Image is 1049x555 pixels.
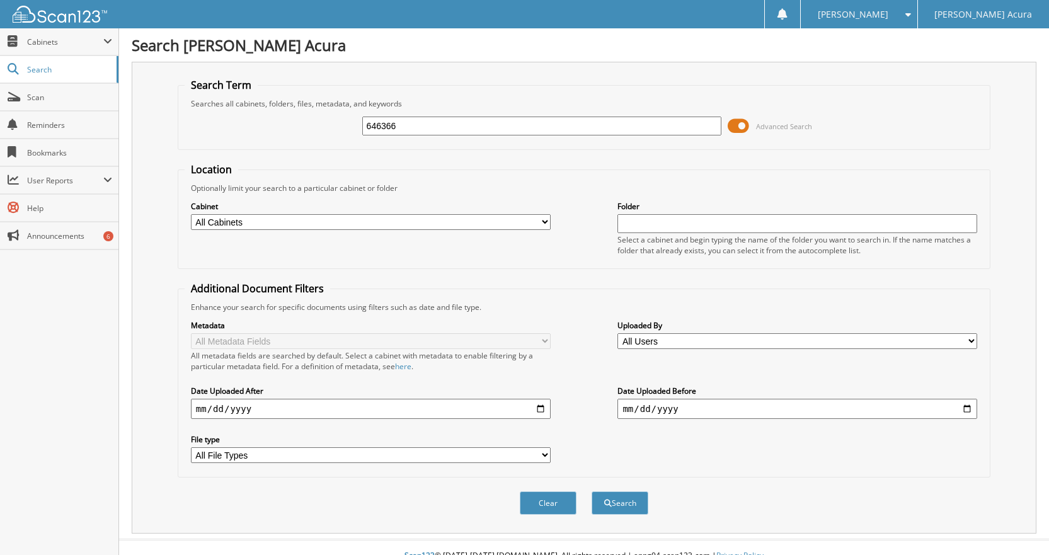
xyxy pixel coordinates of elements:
[191,201,551,212] label: Cabinet
[934,11,1032,18] span: [PERSON_NAME] Acura
[103,231,113,241] div: 6
[191,399,551,419] input: start
[185,302,983,312] div: Enhance your search for specific documents using filters such as date and file type.
[132,35,1036,55] h1: Search [PERSON_NAME] Acura
[13,6,107,23] img: scan123-logo-white.svg
[986,495,1049,555] iframe: Chat Widget
[818,11,888,18] span: [PERSON_NAME]
[27,231,112,241] span: Announcements
[27,37,103,47] span: Cabinets
[617,320,977,331] label: Uploaded By
[185,183,983,193] div: Optionally limit your search to a particular cabinet or folder
[27,175,103,186] span: User Reports
[191,434,551,445] label: File type
[617,201,977,212] label: Folder
[27,120,112,130] span: Reminders
[27,92,112,103] span: Scan
[191,320,551,331] label: Metadata
[191,350,551,372] div: All metadata fields are searched by default. Select a cabinet with metadata to enable filtering b...
[27,203,112,214] span: Help
[27,64,110,75] span: Search
[185,78,258,92] legend: Search Term
[191,386,551,396] label: Date Uploaded After
[617,234,977,256] div: Select a cabinet and begin typing the name of the folder you want to search in. If the name match...
[756,122,812,131] span: Advanced Search
[617,399,977,419] input: end
[520,491,576,515] button: Clear
[592,491,648,515] button: Search
[185,163,238,176] legend: Location
[185,282,330,295] legend: Additional Document Filters
[395,361,411,372] a: here
[27,147,112,158] span: Bookmarks
[185,98,983,109] div: Searches all cabinets, folders, files, metadata, and keywords
[617,386,977,396] label: Date Uploaded Before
